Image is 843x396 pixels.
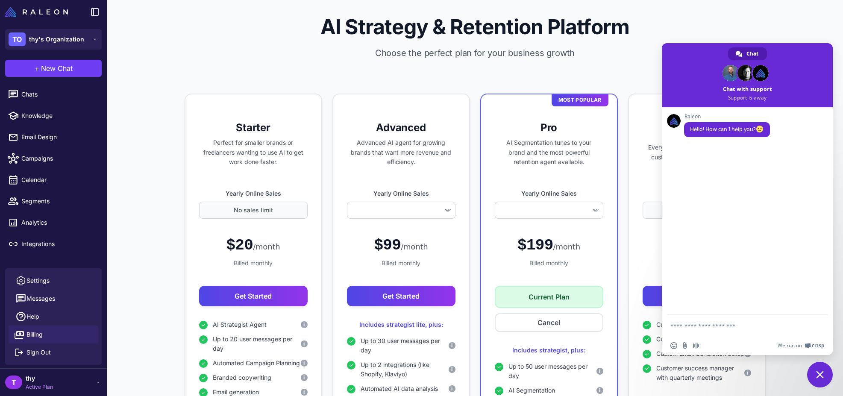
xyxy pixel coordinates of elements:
[451,385,452,393] span: i
[3,171,103,189] a: Calendar
[495,313,603,332] button: Cancel
[303,321,305,329] span: i
[690,126,764,133] span: Hello! How can I help you?
[3,128,103,146] a: Email Design
[26,276,50,285] span: Settings
[303,374,305,381] span: i
[451,342,452,349] span: i
[361,336,449,355] span: Up to 30 user messages per day
[693,342,699,349] span: Audio message
[213,373,271,382] span: Branded copywriting
[199,258,308,268] div: Billed monthly
[21,197,97,206] span: Segments
[599,387,600,394] span: i
[21,154,97,163] span: Campaigns
[361,384,438,393] span: Automated AI data analysis
[9,290,98,308] button: Messages
[643,126,751,139] h3: Enterprise
[643,258,751,268] div: Billed monthly
[303,388,305,396] span: i
[684,114,770,120] span: Raleon
[120,47,829,59] p: Choose the perfect plan for your business growth
[199,189,308,198] label: Yearly Online Sales
[213,358,300,368] span: Automated Campaign Planning
[303,340,305,348] span: i
[807,362,833,387] a: Close chat
[199,121,308,135] h3: Starter
[303,359,305,367] span: i
[670,342,677,349] span: Insert an emoji
[35,63,39,73] span: +
[21,239,97,249] span: Integrations
[3,214,103,232] a: Analytics
[812,342,824,349] span: Crisp
[3,85,103,103] a: Chats
[3,192,103,210] a: Segments
[643,286,751,306] button: Contact Sales
[656,334,743,344] span: Custom Strategist Agent setup
[347,189,455,198] label: Yearly Online Sales
[495,138,603,167] p: AI Segmentation tunes to your brand and the most powerful retention agent available.
[347,286,455,306] button: Get Started
[643,143,751,162] p: Everything in Agency Platform and custom features & development.
[21,218,97,227] span: Analytics
[778,342,824,349] a: We run onCrisp
[5,60,102,77] button: +New Chat
[5,29,102,50] button: TOthy's Organization
[199,286,308,306] button: Get Started
[517,236,580,255] div: $199
[9,343,98,361] button: Sign Out
[9,32,26,46] div: TO
[347,320,455,329] div: Includes strategist lite, plus:
[495,258,603,268] div: Billed monthly
[226,236,280,255] div: $20
[3,150,103,167] a: Campaigns
[234,205,273,215] span: No sales limit
[199,138,308,167] p: Perfect for smaller brands or freelancers wanting to use AI to get work done faster.
[374,236,428,255] div: $99
[5,375,22,389] div: T
[495,121,603,135] h3: Pro
[21,111,97,120] span: Knowledge
[41,63,73,73] span: New Chat
[495,189,603,198] label: Yearly Online Sales
[553,242,580,251] span: /month
[26,330,43,339] span: Billing
[5,7,68,17] img: Raleon Logo
[656,349,744,358] span: Custom Email Generation Setup
[21,90,97,99] span: Chats
[26,312,39,321] span: Help
[495,346,603,355] div: Includes strategist, plus:
[656,320,707,329] span: Custom AI Signals
[746,47,758,60] span: Chat
[9,308,98,326] a: Help
[495,286,603,308] button: Current Plan
[728,47,767,60] a: Chat
[347,121,455,135] h3: Advanced
[681,342,688,349] span: Send a file
[3,235,103,253] a: Integrations
[347,138,455,167] p: Advanced AI agent for growing brands that want more revenue and efficiency.
[21,132,97,142] span: Email Design
[747,369,748,377] span: i
[508,386,555,395] span: AI Segmentation
[347,258,455,268] div: Billed monthly
[643,189,751,198] label: Yearly Online Sales
[451,366,452,373] span: i
[253,242,280,251] span: /month
[120,14,829,40] h1: AI Strategy & Retention Platform
[26,383,53,391] span: Active Plan
[599,367,600,375] span: i
[401,242,428,251] span: /month
[670,315,807,336] textarea: Compose your message...
[26,348,51,357] span: Sign Out
[26,374,53,383] span: thy
[778,342,802,349] span: We run on
[213,334,301,353] span: Up to 20 user messages per day
[508,362,596,381] span: Up to 50 user messages per day
[21,175,97,185] span: Calendar
[3,107,103,125] a: Knowledge
[29,35,84,44] span: thy's Organization
[656,364,744,382] span: Customer success manager with quarterly meetings
[552,94,608,106] div: Most Popular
